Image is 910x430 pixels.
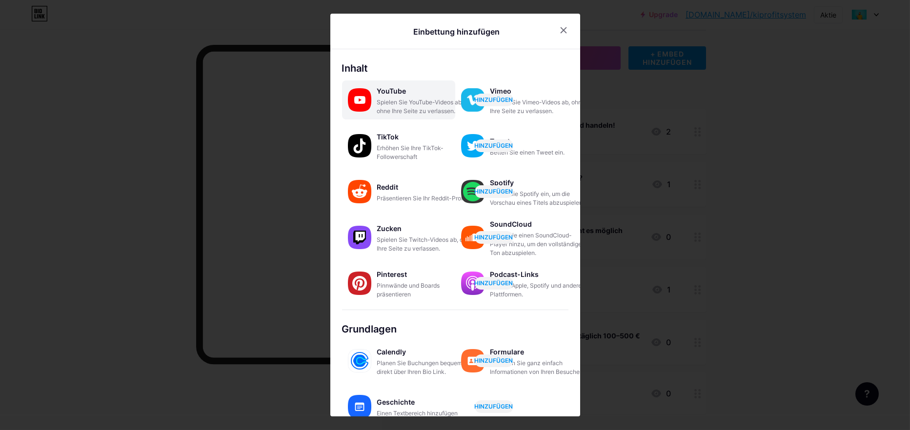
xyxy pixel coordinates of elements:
font: Vimeo [490,87,512,95]
img: zucken [348,226,371,249]
img: Vimeo [461,88,485,112]
img: Soundcloud [461,226,485,249]
img: Podcastlinks [461,272,485,295]
button: HINZUFÜGEN [475,354,513,367]
img: twitter [461,134,485,157]
font: Calendly [377,348,406,356]
img: Geschichte [348,395,371,418]
font: HINZUFÜGEN [475,279,513,287]
button: HINZUFÜGEN [475,277,513,290]
img: kalendarisch [348,349,371,372]
font: HINZUFÜGEN [475,403,513,410]
font: Fügen Sie einen SoundCloud-Player hinzu, um den vollständigen Ton abzuspielen. [490,232,586,256]
font: Einen Textbereich hinzufügen [377,410,458,417]
font: Planen Sie Buchungen bequem direkt über Ihren Bio Link. [377,359,463,375]
font: Geschichte [377,398,415,406]
font: Inhalt [342,62,368,74]
font: Einbettung hinzufügen [413,27,500,37]
font: Erhöhen Sie Ihre TikTok-Followerschaft [377,144,444,160]
img: YouTube [348,88,371,112]
img: reddit [348,180,371,203]
font: HINZUFÜGEN [475,142,513,149]
font: Betten Sie einen Tweet ein. [490,149,565,156]
font: HINZUFÜGEN [475,96,513,103]
img: Formulare [461,349,485,372]
font: YouTube [377,87,406,95]
font: Spotify [490,178,514,187]
img: Spotify [461,180,485,203]
img: TikTok [348,134,371,157]
font: Zucken [377,224,402,233]
button: HINZUFÜGEN [475,94,513,106]
font: Tweet [490,137,510,145]
button: HINZUFÜGEN [475,400,513,413]
font: Sammeln Sie ganz einfach Informationen von Ihren Besuchern [490,359,586,375]
font: Pinnwände und Boards präsentieren [377,282,440,298]
font: Spielen Sie Vimeo-Videos ab, ohne Ihre Seite zu verlassen. [490,98,586,115]
font: Grundlagen [342,323,397,335]
font: Formulare [490,348,525,356]
img: pinterest [348,272,371,295]
button: HINZUFÜGEN [475,139,513,152]
button: HINZUFÜGEN [475,231,513,244]
font: TikTok [377,133,399,141]
font: Reddit [377,183,399,191]
button: HINZUFÜGEN [475,185,513,198]
font: Link zu Apple, Spotify und anderen Plattformen. [490,282,586,298]
font: HINZUFÜGEN [475,234,513,241]
font: Spielen Sie Twitch-Videos ab, ohne Ihre Seite zu verlassen. [377,236,474,252]
font: HINZUFÜGEN [475,188,513,195]
font: Präsentieren Sie Ihr Reddit-Profil [377,195,466,202]
font: HINZUFÜGEN [475,357,513,364]
font: Spielen Sie YouTube-Videos ab, ohne Ihre Seite zu verlassen. [377,98,464,115]
font: SoundCloud [490,220,532,228]
font: Pinterest [377,270,407,278]
font: Podcast-Links [490,270,539,278]
font: Betten Sie Spotify ein, um die Vorschau eines Titels abzuspielen. [490,190,585,206]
